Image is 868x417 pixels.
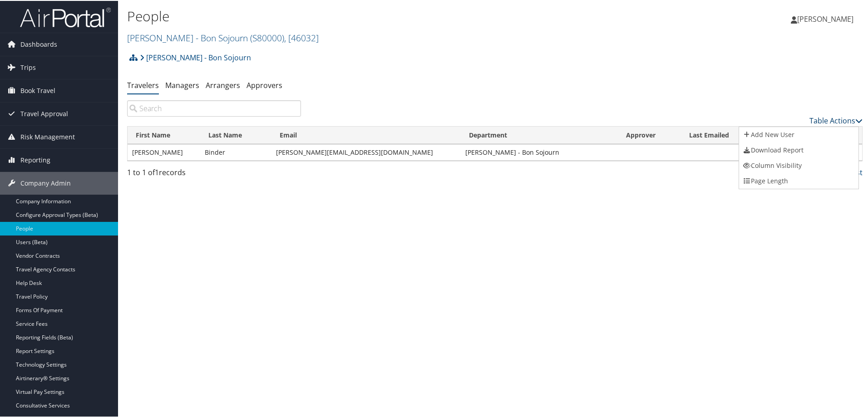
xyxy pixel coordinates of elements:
a: Page Length [739,172,858,188]
a: Download Report [739,142,858,157]
span: Reporting [20,148,50,171]
span: Trips [20,55,36,78]
img: airportal-logo.png [20,6,111,27]
a: Add New User [739,126,858,142]
a: Column Visibility [739,157,858,172]
span: Book Travel [20,78,55,101]
span: Risk Management [20,125,75,147]
span: Travel Approval [20,102,68,124]
span: Dashboards [20,32,57,55]
span: Company Admin [20,171,71,194]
